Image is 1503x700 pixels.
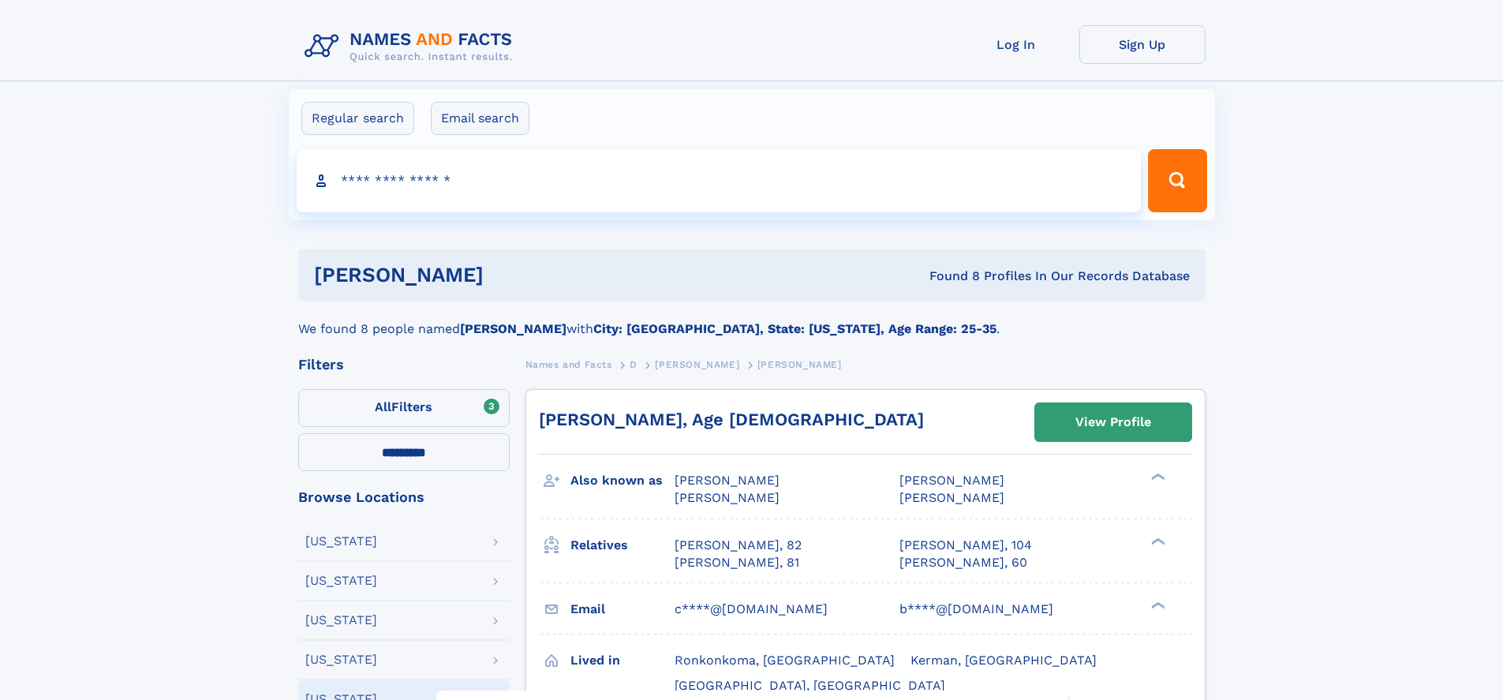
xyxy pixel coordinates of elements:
[630,359,637,370] span: D
[298,357,510,372] div: Filters
[305,614,377,627] div: [US_STATE]
[899,554,1027,571] a: [PERSON_NAME], 60
[655,354,739,374] a: [PERSON_NAME]
[706,268,1190,285] div: Found 8 Profiles In Our Records Database
[298,301,1206,339] div: We found 8 people named with .
[570,596,675,623] h3: Email
[305,535,377,548] div: [US_STATE]
[539,410,924,429] a: [PERSON_NAME], Age [DEMOGRAPHIC_DATA]
[1147,536,1166,546] div: ❯
[1075,404,1151,440] div: View Profile
[675,554,799,571] a: [PERSON_NAME], 81
[655,359,739,370] span: [PERSON_NAME]
[675,490,780,505] span: [PERSON_NAME]
[593,321,996,336] b: City: [GEOGRAPHIC_DATA], State: [US_STATE], Age Range: 25-35
[630,354,637,374] a: D
[301,102,414,135] label: Regular search
[570,532,675,559] h3: Relatives
[757,359,842,370] span: [PERSON_NAME]
[460,321,566,336] b: [PERSON_NAME]
[314,265,707,285] h1: [PERSON_NAME]
[675,473,780,488] span: [PERSON_NAME]
[1147,600,1166,610] div: ❯
[899,537,1032,554] a: [PERSON_NAME], 104
[1079,25,1206,64] a: Sign Up
[298,25,525,68] img: Logo Names and Facts
[675,678,945,693] span: [GEOGRAPHIC_DATA], [GEOGRAPHIC_DATA]
[375,399,391,414] span: All
[899,473,1004,488] span: [PERSON_NAME]
[570,647,675,674] h3: Lived in
[298,389,510,427] label: Filters
[1147,472,1166,482] div: ❯
[910,653,1097,668] span: Kerman, [GEOGRAPHIC_DATA]
[297,149,1142,212] input: search input
[675,653,895,668] span: Ronkonkoma, [GEOGRAPHIC_DATA]
[953,25,1079,64] a: Log In
[305,653,377,666] div: [US_STATE]
[431,102,529,135] label: Email search
[1148,149,1206,212] button: Search Button
[525,354,612,374] a: Names and Facts
[1035,403,1191,441] a: View Profile
[570,467,675,494] h3: Also known as
[305,575,377,587] div: [US_STATE]
[899,490,1004,505] span: [PERSON_NAME]
[675,537,802,554] a: [PERSON_NAME], 82
[298,490,510,504] div: Browse Locations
